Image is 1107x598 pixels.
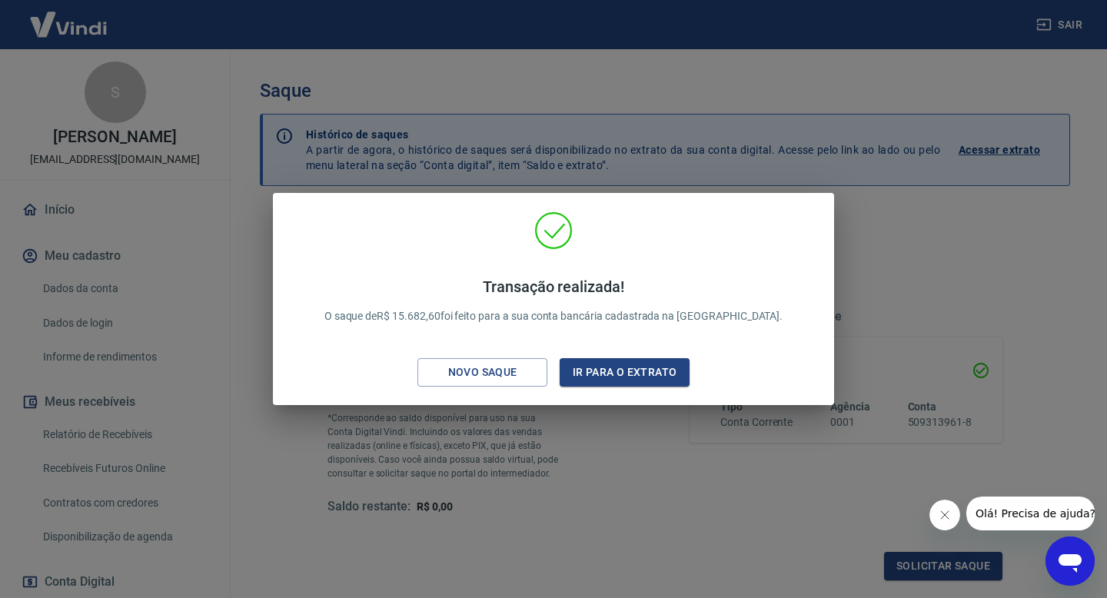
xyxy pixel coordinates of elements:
[417,358,547,387] button: Novo saque
[324,277,783,324] p: O saque de R$ 15.682,60 foi feito para a sua conta bancária cadastrada na [GEOGRAPHIC_DATA].
[324,277,783,296] h4: Transação realizada!
[560,358,690,387] button: Ir para o extrato
[1045,537,1095,586] iframe: Button to launch messaging window
[430,363,536,382] div: Novo saque
[929,500,960,530] iframe: Close message
[966,497,1095,530] iframe: Message from company
[9,11,129,23] span: Olá! Precisa de ajuda?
